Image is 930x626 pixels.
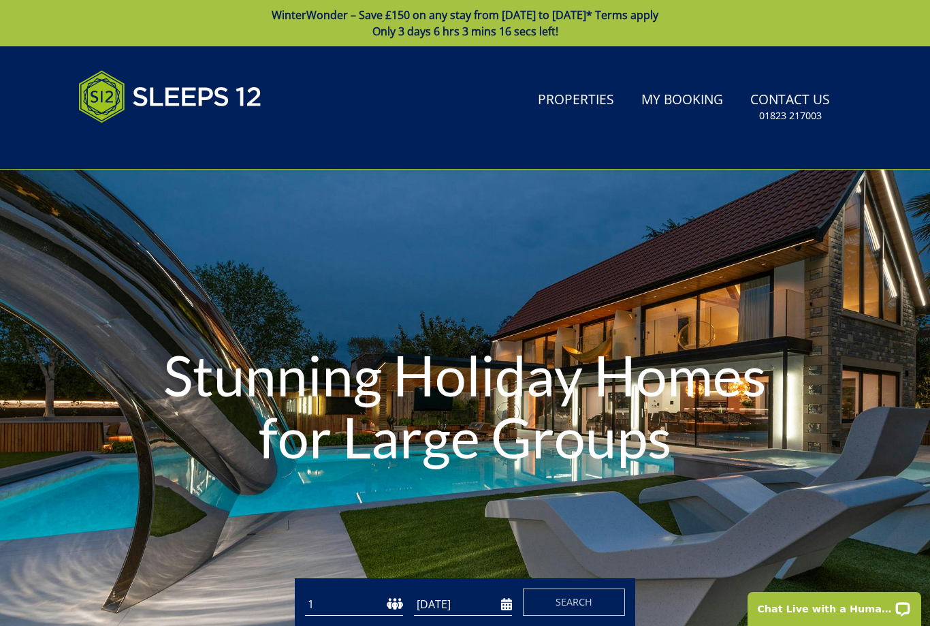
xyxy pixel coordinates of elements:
[759,109,822,123] small: 01823 217003
[556,595,592,608] span: Search
[372,24,558,39] span: Only 3 days 6 hrs 3 mins 16 secs left!
[745,85,835,129] a: Contact Us01823 217003
[523,589,625,616] button: Search
[739,583,930,626] iframe: LiveChat chat widget
[78,63,262,131] img: Sleeps 12
[414,593,512,616] input: Arrival Date
[140,317,790,494] h1: Stunning Holiday Homes for Large Groups
[636,85,728,116] a: My Booking
[71,139,214,151] iframe: Customer reviews powered by Trustpilot
[532,85,620,116] a: Properties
